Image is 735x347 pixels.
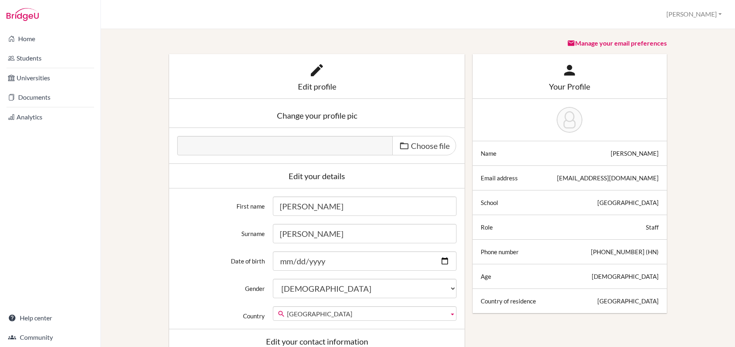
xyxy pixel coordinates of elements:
[557,107,582,133] img: Gloria Centeno
[173,196,269,210] label: First name
[481,272,491,280] div: Age
[592,272,659,280] div: [DEMOGRAPHIC_DATA]
[481,199,498,207] div: School
[481,174,518,182] div: Email address
[591,248,659,256] div: [PHONE_NUMBER] (HN)
[287,307,445,321] span: [GEOGRAPHIC_DATA]
[481,297,536,305] div: Country of residence
[2,89,99,105] a: Documents
[6,8,39,21] img: Bridge-U
[173,224,269,238] label: Surname
[481,223,493,231] div: Role
[567,39,667,47] a: Manage your email preferences
[173,306,269,320] label: Country
[557,174,659,182] div: [EMAIL_ADDRESS][DOMAIN_NAME]
[177,337,456,345] div: Edit your contact information
[173,251,269,265] label: Date of birth
[177,172,456,180] div: Edit your details
[177,111,456,119] div: Change your profile pic
[2,50,99,66] a: Students
[2,109,99,125] a: Analytics
[481,82,659,90] div: Your Profile
[2,31,99,47] a: Home
[411,141,450,151] span: Choose file
[2,310,99,326] a: Help center
[2,70,99,86] a: Universities
[663,7,725,22] button: [PERSON_NAME]
[597,297,659,305] div: [GEOGRAPHIC_DATA]
[2,329,99,345] a: Community
[481,248,519,256] div: Phone number
[646,223,659,231] div: Staff
[173,279,269,293] label: Gender
[611,149,659,157] div: [PERSON_NAME]
[597,199,659,207] div: [GEOGRAPHIC_DATA]
[177,82,456,90] div: Edit profile
[481,149,496,157] div: Name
